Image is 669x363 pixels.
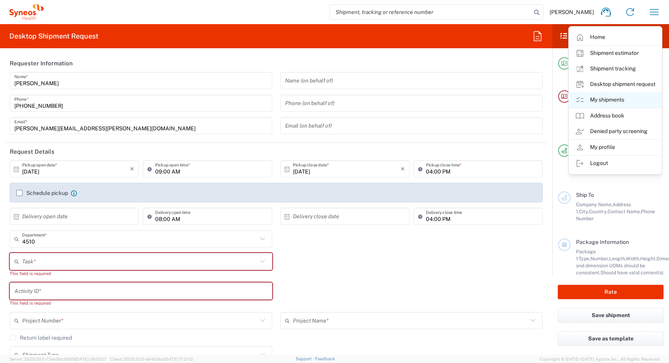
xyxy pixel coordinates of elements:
a: My profile [569,140,662,155]
span: Width, [626,256,640,261]
a: Shipment tracking [569,61,662,77]
i: × [130,163,134,175]
a: Support [296,356,315,361]
span: Height, [640,256,657,261]
span: Contact Name, [608,209,641,214]
a: Desktop shipment request [569,77,662,92]
a: My shipments [569,92,662,108]
label: Return label required [10,335,72,341]
span: Server: 2025.20.0-734e5bc92d9 [9,357,107,361]
button: Rate [558,285,664,299]
div: This field is required [10,270,272,277]
label: Schedule pickup [16,190,68,196]
button: Save shipment [558,308,664,323]
a: Shipment estimator [569,46,662,61]
span: [PERSON_NAME] [550,9,594,16]
h2: Shipment Checklist [559,32,638,41]
span: Ship To [576,192,594,198]
span: Copyright © [DATE]-[DATE] Agistix Inc., All Rights Reserved [540,356,660,363]
span: Number, [590,256,609,261]
span: Type, [579,256,590,261]
div: This field is required [10,300,272,307]
a: Denied party screening [569,124,662,139]
a: Logout [569,156,662,171]
span: Package 1: [576,249,596,261]
span: [DATE] 09:51:07 [75,357,107,361]
a: Address book [569,108,662,124]
button: Save as template [558,331,664,346]
span: Should have valid content(s) [601,270,664,275]
span: City, [579,209,589,214]
i: × [401,163,405,175]
span: Package Information [576,239,629,245]
span: Company Name, [576,202,613,207]
a: Feedback [315,356,335,361]
span: Country, [589,209,608,214]
h2: Desktop Shipment Request [9,32,98,41]
a: Home [569,30,662,45]
input: Shipment, tracking or reference number [330,5,531,19]
span: Client: 2025.20.0-e640dba [110,357,193,361]
h2: Request Details [10,148,54,156]
span: [DATE] 17:21:12 [164,357,193,361]
h2: Requester Information [10,60,73,67]
span: Length, [609,256,626,261]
